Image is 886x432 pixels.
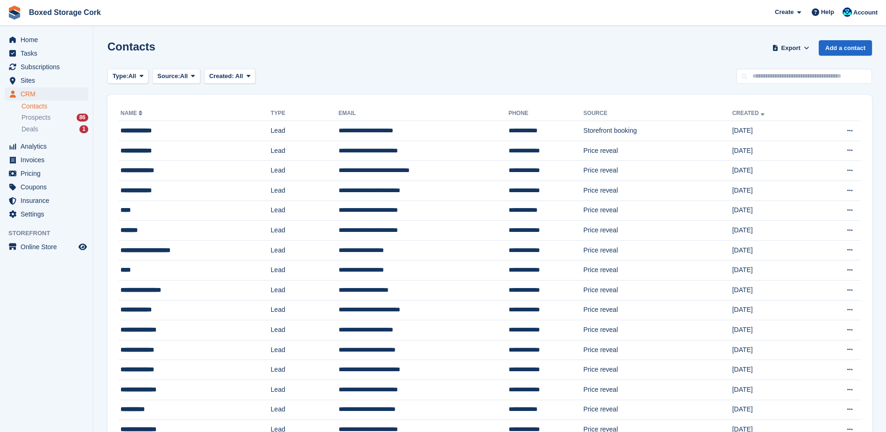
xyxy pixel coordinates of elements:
button: Created: All [204,69,255,84]
a: Add a contact [819,40,872,56]
a: menu [5,180,88,194]
td: [DATE] [732,201,814,221]
th: Phone [509,106,583,121]
span: Storefront [8,229,93,238]
td: Lead [271,260,339,281]
td: Price reveal [583,380,732,400]
td: Price reveal [583,360,732,380]
span: All [128,72,136,81]
td: Storefront booking [583,121,732,141]
a: menu [5,208,88,221]
td: [DATE] [732,161,814,181]
td: [DATE] [732,300,814,320]
td: [DATE] [732,380,814,400]
span: Create [775,7,794,17]
div: 1 [79,125,88,133]
td: Lead [271,221,339,241]
td: Lead [271,320,339,340]
a: menu [5,153,88,166]
button: Export [770,40,811,56]
td: Lead [271,360,339,380]
a: menu [5,194,88,207]
td: Price reveal [583,300,732,320]
a: Boxed Storage Cork [25,5,105,20]
span: All [180,72,188,81]
td: Lead [271,141,339,161]
td: [DATE] [732,280,814,300]
td: Lead [271,280,339,300]
a: menu [5,240,88,253]
a: menu [5,87,88,101]
td: [DATE] [732,360,814,380]
td: Price reveal [583,320,732,340]
span: Online Store [21,240,77,253]
td: Lead [271,380,339,400]
span: Type: [113,72,128,81]
td: Price reveal [583,340,732,360]
td: Price reveal [583,161,732,181]
span: Prospects [21,113,50,122]
img: Vincent [843,7,852,17]
a: menu [5,33,88,46]
td: Lead [271,180,339,201]
th: Email [339,106,509,121]
td: [DATE] [732,320,814,340]
td: Price reveal [583,180,732,201]
span: Pricing [21,167,77,180]
td: [DATE] [732,121,814,141]
th: Type [271,106,339,121]
td: [DATE] [732,400,814,420]
div: 86 [77,114,88,122]
span: Account [853,8,878,17]
td: Lead [271,400,339,420]
span: Coupons [21,180,77,194]
td: Lead [271,121,339,141]
a: menu [5,47,88,60]
a: Deals 1 [21,124,88,134]
span: Home [21,33,77,46]
span: Sites [21,74,77,87]
span: Help [821,7,834,17]
td: Price reveal [583,280,732,300]
td: [DATE] [732,260,814,281]
a: menu [5,74,88,87]
td: [DATE] [732,240,814,260]
span: Settings [21,208,77,221]
span: CRM [21,87,77,101]
a: Prospects 86 [21,113,88,122]
a: menu [5,167,88,180]
img: stora-icon-8386f47178a22dfd0bd8f6a31ec36ba5ce8667c1dd55bd0f319d3a0aa187defe.svg [7,6,21,20]
td: Lead [271,240,339,260]
a: Name [120,110,144,116]
a: menu [5,60,88,73]
td: [DATE] [732,180,814,201]
td: [DATE] [732,141,814,161]
button: Source: All [152,69,200,84]
span: All [235,72,243,79]
a: Preview store [77,241,88,252]
span: Analytics [21,140,77,153]
td: Price reveal [583,141,732,161]
span: Export [781,43,801,53]
td: Lead [271,201,339,221]
a: Created [732,110,766,116]
td: Lead [271,161,339,181]
td: Price reveal [583,201,732,221]
span: Deals [21,125,38,134]
td: Lead [271,300,339,320]
h1: Contacts [107,40,156,53]
a: Contacts [21,102,88,111]
td: Price reveal [583,400,732,420]
td: [DATE] [732,221,814,241]
td: Lead [271,340,339,360]
span: Invoices [21,153,77,166]
td: Price reveal [583,221,732,241]
td: Price reveal [583,260,732,281]
span: Created: [209,72,234,79]
td: [DATE] [732,340,814,360]
td: Price reveal [583,240,732,260]
span: Tasks [21,47,77,60]
th: Source [583,106,732,121]
span: Insurance [21,194,77,207]
span: Source: [157,72,180,81]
